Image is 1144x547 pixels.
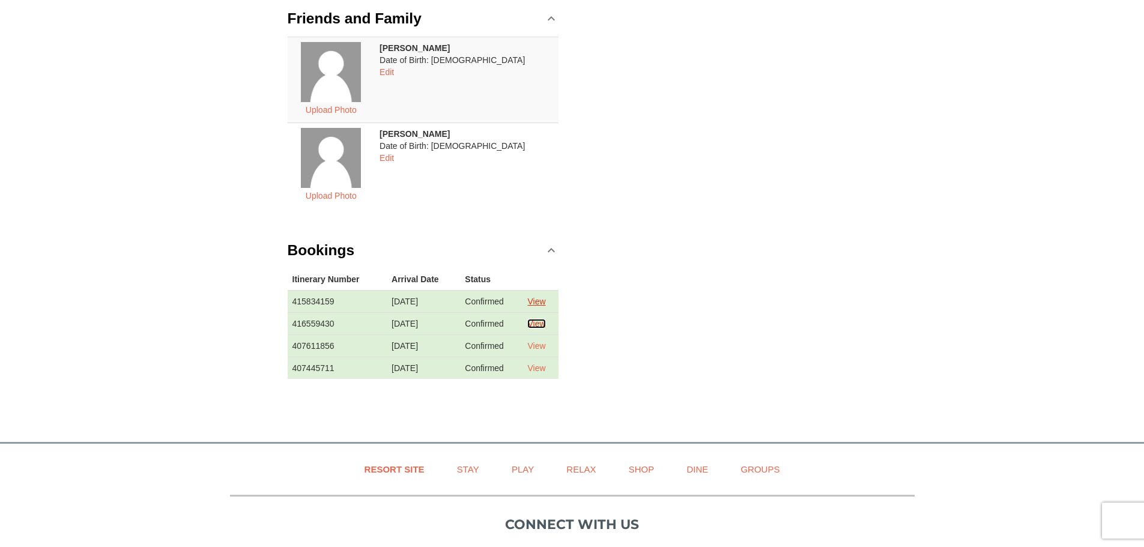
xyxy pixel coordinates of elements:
[380,129,450,139] strong: [PERSON_NAME]
[288,7,422,31] h3: Friends and Family
[230,515,915,534] p: Connect with us
[288,312,387,334] td: 416559430
[551,456,611,483] a: Relax
[380,67,394,77] a: Edit
[288,1,559,37] a: Friends and Family
[380,43,450,53] strong: [PERSON_NAME]
[527,319,545,328] a: View
[387,357,460,379] td: [DATE]
[387,290,460,312] td: [DATE]
[387,268,460,291] th: Arrival Date
[299,188,363,204] button: Upload Photo
[375,37,558,122] td: Date of Birth: [DEMOGRAPHIC_DATA]
[387,334,460,357] td: [DATE]
[725,456,794,483] a: Groups
[288,268,387,291] th: Itinerary Number
[299,102,363,118] button: Upload Photo
[288,232,559,268] a: Bookings
[288,357,387,379] td: 407445711
[497,456,549,483] a: Play
[380,153,394,163] a: Edit
[350,456,440,483] a: Resort Site
[442,456,494,483] a: Stay
[460,268,522,291] th: Status
[387,312,460,334] td: [DATE]
[460,290,522,312] td: Confirmed
[288,290,387,312] td: 415834159
[460,312,522,334] td: Confirmed
[527,297,545,306] a: View
[671,456,723,483] a: Dine
[527,363,545,373] a: View
[301,128,361,188] img: placeholder.jpg
[288,334,387,357] td: 407611856
[460,334,522,357] td: Confirmed
[288,238,355,262] h3: Bookings
[527,341,545,351] a: View
[614,456,670,483] a: Shop
[375,122,558,208] td: Date of Birth: [DEMOGRAPHIC_DATA]
[460,357,522,379] td: Confirmed
[301,42,361,102] img: placeholder.jpg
